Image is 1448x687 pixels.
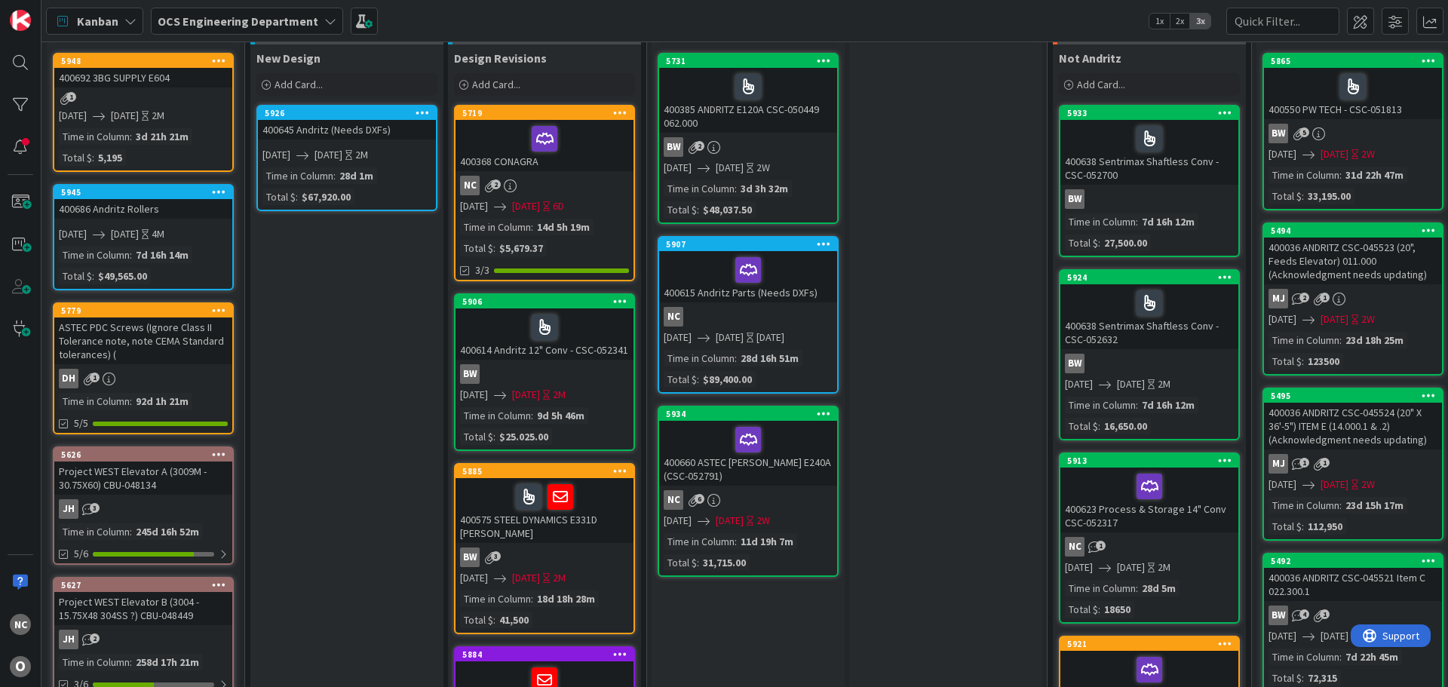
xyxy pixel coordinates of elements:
[1264,124,1442,143] div: BW
[1060,120,1238,185] div: 400638 Sentrimax Shaftless Conv - CSC-052700
[1339,497,1342,514] span: :
[699,371,756,388] div: $89,400.00
[1065,213,1136,230] div: Time in Column
[54,462,232,495] div: Project WEST Elevator A (3009M - 30.75X60) CBU-048134
[695,141,704,151] span: 2
[1264,289,1442,308] div: MJ
[697,554,699,571] span: :
[756,160,770,176] div: 2W
[1059,51,1121,66] span: Not Andritz
[1060,106,1238,185] div: 5933400638 Sentrimax Shaftless Conv - CSC-052700
[1321,628,1348,644] span: [DATE]
[1269,649,1339,665] div: Time in Column
[1158,376,1170,392] div: 2M
[1299,458,1309,468] span: 1
[456,295,633,360] div: 5906400614 Andritz 12" Conv - CSC-052341
[456,547,633,567] div: BW
[130,128,132,145] span: :
[90,503,100,513] span: 3
[158,14,318,29] b: OCS Engineering Department
[1264,224,1442,284] div: 5494400036 ANDRITZ CSC-045523 (20", Feeds Elevator) 011.000 (Acknowledgment needs updating)
[666,409,837,419] div: 5934
[1067,272,1238,283] div: 5924
[1138,397,1198,413] div: 7d 16h 12m
[59,247,130,263] div: Time in Column
[664,533,735,550] div: Time in Column
[553,387,566,403] div: 2M
[659,407,837,486] div: 5934400660 ASTEC [PERSON_NAME] E240A (CSC-052791)
[1339,167,1342,183] span: :
[493,240,495,256] span: :
[664,371,697,388] div: Total $
[1060,106,1238,120] div: 5933
[1304,518,1346,535] div: 112,950
[460,240,493,256] div: Total $
[1067,108,1238,118] div: 5933
[512,198,540,214] span: [DATE]
[1302,188,1304,204] span: :
[1299,609,1309,619] span: 4
[1100,235,1151,251] div: 27,500.00
[1117,560,1145,575] span: [DATE]
[456,364,633,384] div: BW
[456,120,633,171] div: 400368 CONAGRA
[460,219,531,235] div: Time in Column
[659,407,837,421] div: 5934
[59,226,87,242] span: [DATE]
[1264,403,1442,449] div: 400036 ANDRITZ CSC-045524 (20" X 36'-5") ITEM E (14.000.1 & .2) (Acknowledgment needs updating)
[1098,418,1100,434] span: :
[697,371,699,388] span: :
[456,465,633,543] div: 5885400575 STEEL DYNAMICS E331D [PERSON_NAME]
[54,448,232,462] div: 5626
[111,108,139,124] span: [DATE]
[10,10,31,31] img: Visit kanbanzone.com
[735,180,737,197] span: :
[54,304,232,317] div: 5779
[1138,580,1180,597] div: 28d 5m
[1269,454,1288,474] div: MJ
[659,238,837,302] div: 5907400615 Andritz Parts (Needs DXFs)
[1321,146,1348,162] span: [DATE]
[1269,332,1339,348] div: Time in Column
[1269,167,1339,183] div: Time in Column
[1264,454,1442,474] div: MJ
[132,393,192,409] div: 92d 1h 21m
[659,490,837,510] div: NC
[1060,454,1238,532] div: 5913400623 Process & Storage 14" Conv CSC-052317
[1339,332,1342,348] span: :
[54,186,232,219] div: 5945400686 Andritz Rollers
[256,51,321,66] span: New Design
[1264,224,1442,238] div: 5494
[456,478,633,543] div: 400575 STEEL DYNAMICS E331D [PERSON_NAME]
[659,68,837,133] div: 400385 ANDRITZ E120A CSC-050449 062.000
[456,106,633,120] div: 5719
[59,268,92,284] div: Total $
[699,554,750,571] div: 31,715.00
[695,494,704,504] span: 6
[1100,601,1134,618] div: 18650
[1264,54,1442,68] div: 5865
[1264,554,1442,568] div: 5492
[1269,146,1296,162] span: [DATE]
[1096,541,1106,551] span: 1
[1067,639,1238,649] div: 5921
[1271,56,1442,66] div: 5865
[664,180,735,197] div: Time in Column
[314,147,342,163] span: [DATE]
[1060,637,1238,651] div: 5921
[1065,376,1093,392] span: [DATE]
[54,369,232,388] div: DH
[531,590,533,607] span: :
[664,350,735,367] div: Time in Column
[716,330,744,345] span: [DATE]
[336,167,377,184] div: 28d 1m
[462,108,633,118] div: 5719
[737,350,802,367] div: 28d 16h 51m
[152,108,164,124] div: 2M
[1100,418,1151,434] div: 16,650.00
[92,268,94,284] span: :
[495,428,552,445] div: $25.025.00
[1158,560,1170,575] div: 2M
[130,654,132,670] span: :
[735,350,737,367] span: :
